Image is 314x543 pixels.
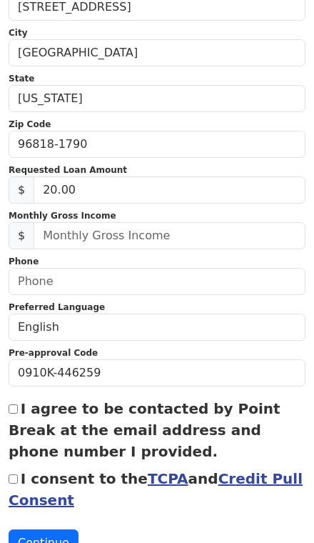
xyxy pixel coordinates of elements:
[148,470,188,487] a: TCPA
[9,176,34,204] span: $
[9,268,305,295] input: Phone
[9,302,105,312] strong: Preferred Language
[34,176,305,204] input: Requested Loan Amount
[9,222,34,249] span: $
[9,209,305,222] p: Monthly Gross Income
[9,74,34,84] strong: State
[9,28,27,38] strong: City
[9,348,98,358] strong: Pre-approval Code
[9,400,280,460] label: I agree to be contacted by Point Break at the email address and phone number I provided.
[9,256,39,266] strong: Phone
[9,39,305,66] input: City
[9,165,127,175] strong: Requested Loan Amount
[9,470,303,509] label: I consent to the and
[9,359,305,387] input: Pre-approval Code
[9,131,305,158] input: Zip Code
[9,119,51,129] strong: Zip Code
[34,222,305,249] input: Monthly Gross Income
